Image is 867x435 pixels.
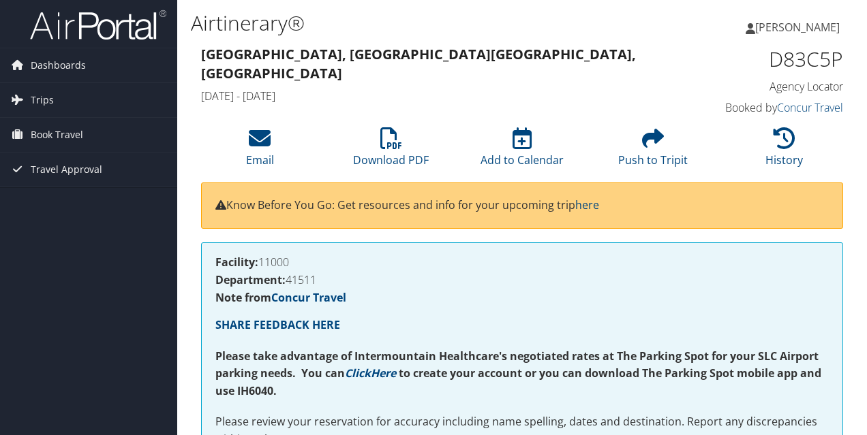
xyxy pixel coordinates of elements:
a: Email [246,135,274,167]
span: Book Travel [31,118,83,152]
a: Add to Calendar [481,135,564,167]
a: SHARE FEEDBACK HERE [215,317,340,332]
h1: D83C5P [698,45,843,74]
strong: Facility: [215,255,258,270]
a: Download PDF [353,135,429,167]
a: Click [345,366,371,381]
a: History [765,135,803,167]
a: Push to Tripit [618,135,688,167]
span: Trips [31,83,54,117]
p: Know Before You Go: Get resources and info for your upcoming trip [215,197,829,214]
h4: Booked by [698,100,843,115]
span: Travel Approval [31,152,102,187]
h4: 41511 [215,274,829,285]
strong: Department: [215,272,286,287]
a: [PERSON_NAME] [746,7,853,48]
strong: [GEOGRAPHIC_DATA], [GEOGRAPHIC_DATA] [GEOGRAPHIC_DATA], [GEOGRAPHIC_DATA] [201,45,636,82]
strong: Please take advantage of Intermountain Healthcare's negotiated rates at The Parking Spot for your... [215,349,819,381]
a: Here [371,366,396,381]
a: Concur Travel [777,100,843,115]
span: Dashboards [31,48,86,82]
span: [PERSON_NAME] [755,20,840,35]
h4: [DATE] - [DATE] [201,88,678,103]
a: here [575,197,599,212]
h1: Airtinerary® [191,9,633,37]
h4: 11000 [215,257,829,268]
strong: Note from [215,290,346,305]
img: airportal-logo.png [30,9,166,41]
strong: to create your account or you can download The Parking Spot mobile app and use IH6040. [215,366,821,398]
h4: Agency Locator [698,79,843,94]
a: Concur Travel [271,290,346,305]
